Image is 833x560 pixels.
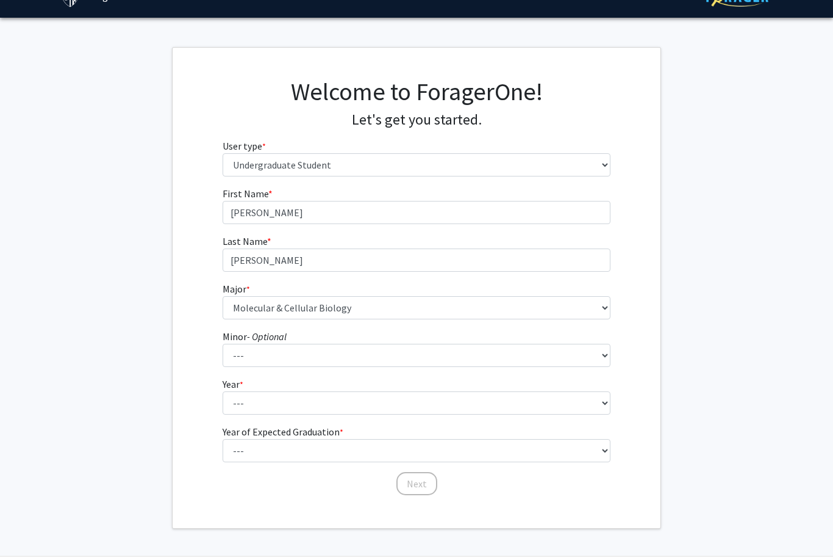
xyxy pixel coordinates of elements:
label: Minor [223,329,287,344]
span: Last Name [223,235,267,247]
h1: Welcome to ForagerOne! [223,77,611,106]
button: Next [396,472,437,495]
label: Major [223,282,250,296]
iframe: Chat [9,505,52,551]
label: Year of Expected Graduation [223,424,343,439]
i: - Optional [247,330,287,343]
label: User type [223,139,266,153]
h4: Let's get you started. [223,111,611,129]
label: Year [223,377,243,391]
span: First Name [223,187,268,200]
